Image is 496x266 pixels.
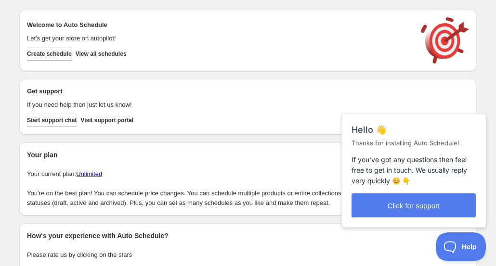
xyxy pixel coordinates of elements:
[27,47,72,61] button: Create schedule
[337,89,492,232] iframe: Help Scout Beacon - Messages and Notifications
[76,47,127,61] button: View all schedules
[27,150,469,160] h2: Your plan
[27,20,411,30] h2: Welcome to Auto Schedule
[27,34,411,43] p: Let's get your store on autopilot!
[436,232,486,261] iframe: Help Scout Beacon - Open
[76,170,102,177] a: Unlimited
[27,116,77,124] span: Start support chat
[27,231,469,241] h2: How's your experience with Auto Schedule?
[27,114,77,127] a: Start support chat
[27,169,469,179] p: Your current plan:
[27,87,411,96] h2: Get support
[76,50,127,58] span: View all schedules
[27,100,411,110] p: If you need help then just let us know!
[27,250,469,260] p: Please rate us by clicking on the stars
[80,114,133,127] a: Visit support portal
[27,50,72,58] span: Create schedule
[80,116,133,124] span: Visit support portal
[27,189,469,208] p: You're on the best plan! You can schedule price changes. You can schedule multiple products or en...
